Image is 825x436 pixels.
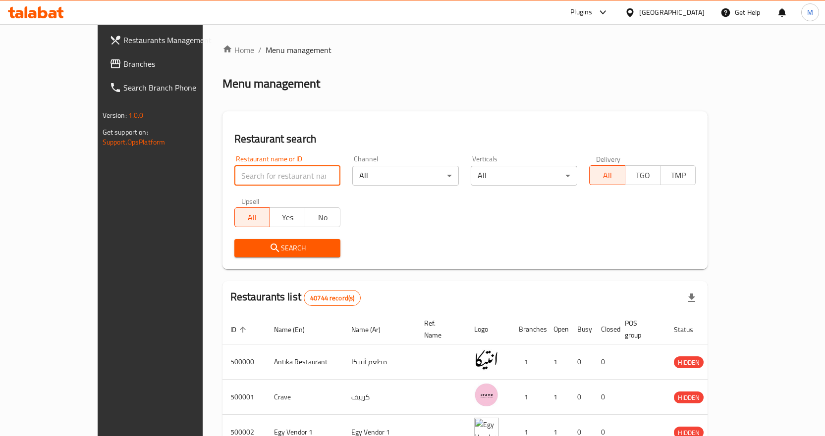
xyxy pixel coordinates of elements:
[546,314,569,344] th: Open
[239,210,266,225] span: All
[274,210,301,225] span: Yes
[807,7,813,18] span: M
[511,380,546,415] td: 1
[103,109,127,122] span: Version:
[511,314,546,344] th: Branches
[230,324,249,336] span: ID
[570,6,592,18] div: Plugins
[230,290,361,306] h2: Restaurants list
[270,207,305,227] button: Yes
[511,344,546,380] td: 1
[569,380,593,415] td: 0
[639,7,705,18] div: [GEOGRAPHIC_DATA]
[474,347,499,372] img: Antika Restaurant
[128,109,144,122] span: 1.0.0
[103,126,148,139] span: Get support on:
[266,44,331,56] span: Menu management
[222,44,708,56] nav: breadcrumb
[123,82,227,94] span: Search Branch Phone
[593,380,617,415] td: 0
[305,207,340,227] button: No
[594,168,621,183] span: All
[351,324,393,336] span: Name (Ar)
[593,344,617,380] td: 0
[304,293,360,303] span: 40744 record(s)
[674,324,706,336] span: Status
[123,34,227,46] span: Restaurants Management
[674,357,704,368] span: HIDDEN
[102,76,235,99] a: Search Branch Phone
[546,344,569,380] td: 1
[102,28,235,52] a: Restaurants Management
[466,314,511,344] th: Logo
[234,207,270,227] button: All
[596,155,621,162] label: Delivery
[123,58,227,70] span: Branches
[343,380,416,415] td: كرييف
[629,168,657,183] span: TGO
[569,314,593,344] th: Busy
[569,344,593,380] td: 0
[102,52,235,76] a: Branches
[222,44,254,56] a: Home
[664,168,692,183] span: TMP
[103,136,165,148] a: Support.OpsPlatform
[593,314,617,344] th: Closed
[241,197,260,204] label: Upsell
[471,166,577,186] div: All
[304,290,361,306] div: Total records count
[234,132,696,146] h2: Restaurant search
[242,242,333,254] span: Search
[589,165,625,185] button: All
[266,380,343,415] td: Crave
[625,317,654,341] span: POS group
[258,44,262,56] li: /
[546,380,569,415] td: 1
[660,165,696,185] button: TMP
[222,344,266,380] td: 500000
[274,324,318,336] span: Name (En)
[309,210,336,225] span: No
[222,380,266,415] td: 500001
[234,166,341,186] input: Search for restaurant name or ID..
[680,286,704,310] div: Export file
[266,344,343,380] td: Antika Restaurant
[674,392,704,403] span: HIDDEN
[222,76,320,92] h2: Menu management
[424,317,454,341] span: Ref. Name
[234,239,341,257] button: Search
[343,344,416,380] td: مطعم أنتيكا
[625,165,660,185] button: TGO
[352,166,459,186] div: All
[474,383,499,407] img: Crave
